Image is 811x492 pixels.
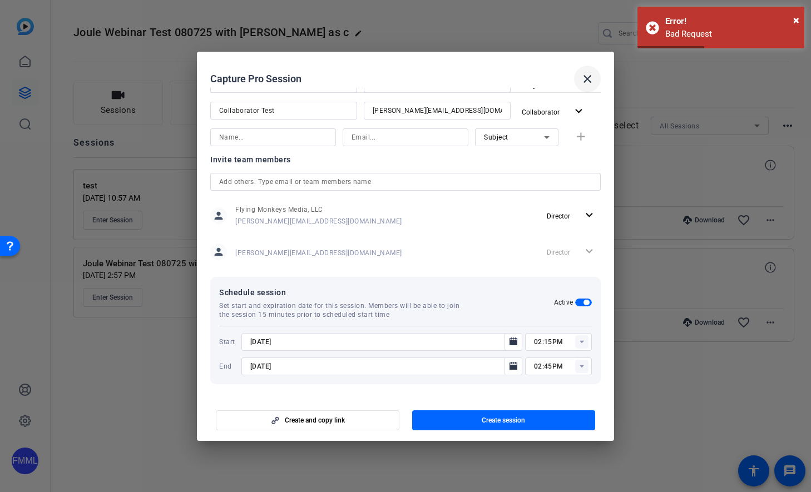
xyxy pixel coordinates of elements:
[219,286,554,299] span: Schedule session
[534,360,592,373] input: Time
[554,298,573,307] h2: Active
[665,15,796,28] div: Error!
[505,357,522,375] button: Open calendar
[484,133,508,141] span: Subject
[517,75,575,95] button: Subject
[665,28,796,41] div: Bad Request
[373,104,502,117] input: Email...
[219,362,239,371] span: End
[572,105,586,118] mat-icon: expand_more
[581,72,594,86] mat-icon: close
[219,104,348,117] input: Name...
[505,333,522,351] button: Open calendar
[793,12,799,28] button: Close
[210,66,601,92] div: Capture Pro Session
[482,416,525,425] span: Create session
[250,335,502,349] input: Choose start date
[235,217,402,226] span: [PERSON_NAME][EMAIL_ADDRESS][DOMAIN_NAME]
[219,337,239,346] span: Start
[210,207,227,224] mat-icon: person
[412,410,596,430] button: Create session
[547,212,570,220] span: Director
[522,108,560,116] span: Collaborator
[582,208,596,222] mat-icon: expand_more
[216,410,399,430] button: Create and copy link
[210,153,601,166] div: Invite team members
[542,206,601,226] button: Director
[352,131,459,144] input: Email...
[219,175,592,188] input: Add others: Type email or team members name
[235,205,402,214] span: Flying Monkeys Media, LLC
[522,82,544,90] span: Subject
[250,360,502,373] input: Choose expiration date
[285,416,345,425] span: Create and copy link
[219,301,470,319] span: Set start and expiration date for this session. Members will be able to join the session 15 minut...
[534,335,592,349] input: Time
[219,131,327,144] input: Name...
[210,243,227,260] mat-icon: person
[793,13,799,27] span: ×
[235,249,402,257] span: [PERSON_NAME][EMAIL_ADDRESS][DOMAIN_NAME]
[517,102,590,122] button: Collaborator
